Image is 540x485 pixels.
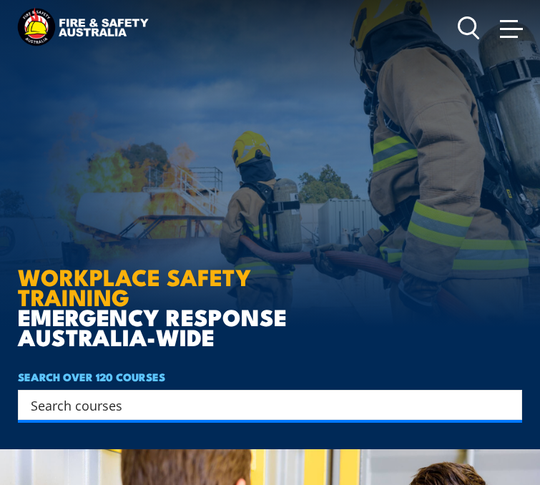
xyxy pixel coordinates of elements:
[18,368,522,386] h4: SEARCH OVER 120 COURSES
[497,395,517,415] button: Search magnifier button
[18,195,368,346] h1: EMERGENCY RESPONSE AUSTRALIA-WIDE
[18,258,251,314] strong: WORKPLACE SAFETY TRAINING
[34,395,494,415] form: Search form
[31,394,491,416] input: Search input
